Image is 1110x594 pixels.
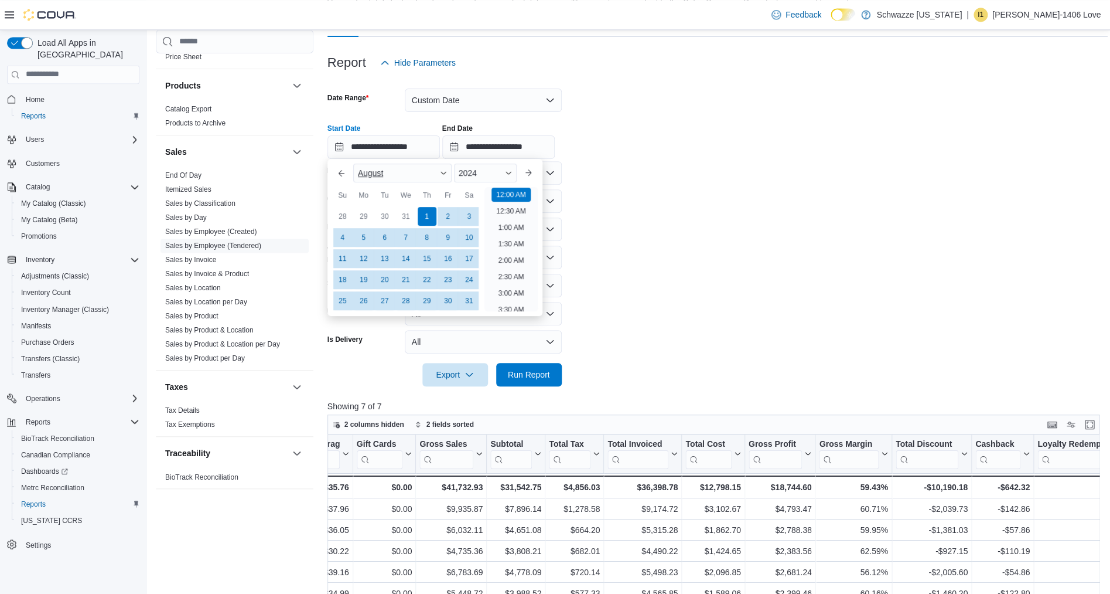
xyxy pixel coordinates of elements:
a: Sales by Day [165,213,207,221]
a: Metrc Reconciliation [16,480,89,494]
button: Promotions [12,228,144,245]
div: $36,398.78 [607,480,678,494]
span: Run Report [508,369,550,381]
div: Transaction Average [264,439,339,450]
button: Catalog [2,179,144,195]
div: Mo [354,186,373,205]
div: day-31 [397,207,415,226]
div: day-10 [460,228,479,247]
a: Products to Archive [165,118,226,127]
a: Sales by Classification [165,199,235,207]
div: -$642.32 [975,480,1029,494]
span: Catalog [21,180,139,194]
button: Operations [2,390,144,406]
a: Sales by Product [165,311,218,320]
span: 2 columns hidden [344,420,404,429]
span: Reports [16,497,139,511]
div: Fr [439,186,457,205]
button: Products [290,78,304,92]
div: day-25 [333,291,352,310]
span: Users [21,133,139,147]
span: BioTrack Reconciliation [16,431,139,445]
span: Transfers [16,368,139,382]
a: End Of Day [165,171,201,179]
span: Catalog Export [165,104,211,113]
span: Adjustments (Classic) [21,271,89,281]
div: Gross Profit [748,439,802,469]
a: Adjustments (Classic) [16,269,94,283]
span: Inventory Manager (Classic) [16,302,139,316]
span: 2 fields sorted [426,420,474,429]
button: Reports [12,495,144,512]
span: Sales by Invoice [165,254,216,264]
span: [US_STATE] CCRS [21,515,82,525]
span: Sales by Classification [165,198,235,208]
span: Dashboards [21,466,68,476]
div: $35.76 [252,480,349,494]
span: Sales by Employee (Created) [165,226,257,236]
span: Sales by Employee (Tendered) [165,240,261,250]
span: Sales by Location per Day [165,297,247,306]
a: Sales by Product & Location [165,325,254,334]
div: day-12 [354,249,373,268]
label: Is Delivery [327,335,363,344]
div: day-8 [418,228,436,247]
div: day-27 [375,291,394,310]
div: day-9 [439,228,457,247]
button: Total Discount [895,439,967,469]
div: -$10,190.18 [895,480,967,494]
div: day-22 [418,270,436,289]
div: day-19 [354,270,373,289]
button: Sales [290,144,304,158]
div: August, 2024 [332,206,480,311]
button: Gross Sales [419,439,483,469]
a: My Catalog (Classic) [16,196,91,211]
span: Purchase Orders [21,337,74,347]
span: Reports [21,111,46,121]
a: Promotions [16,229,62,243]
span: Users [26,135,44,144]
span: Inventory [21,253,139,267]
div: day-28 [333,207,352,226]
div: 59.43% [819,480,887,494]
span: Canadian Compliance [16,447,139,461]
div: Subtotal [490,439,532,450]
a: Inventory Count [16,286,76,300]
span: Promotions [16,229,139,243]
span: Catalog [26,182,50,192]
button: [US_STATE] CCRS [12,512,144,528]
span: BioTrack Reconciliation [165,471,238,481]
button: Traceability [165,447,288,459]
span: Sales by Product & Location per Day [165,339,280,348]
div: Traceability [156,469,313,488]
button: Products [165,79,288,91]
button: Enter fullscreen [1082,418,1097,432]
li: 3:30 AM [493,303,528,317]
a: Tax Details [165,406,200,414]
div: day-6 [375,228,394,247]
div: Gift Cards [356,439,402,450]
a: Sales by Location [165,283,221,291]
a: Sales by Employee (Tendered) [165,241,261,249]
div: $12,798.15 [685,480,740,494]
label: End Date [442,124,473,133]
div: Pricing [156,49,313,68]
span: Promotions [21,232,57,241]
div: Button. Open the month selector. August is currently selected. [353,164,452,182]
button: Settings [2,535,144,552]
button: Keyboard shortcuts [1045,418,1059,432]
div: Sa [460,186,479,205]
button: Open list of options [545,253,555,262]
input: Dark Mode [831,8,855,21]
h3: Report [327,56,366,70]
button: Open list of options [545,196,555,206]
div: day-29 [418,291,436,310]
button: My Catalog (Beta) [12,212,144,228]
nav: Complex example [7,86,139,583]
a: Canadian Compliance [16,447,95,461]
a: Manifests [16,318,56,332]
p: Schwazze [US_STATE] [876,8,962,22]
span: Washington CCRS [16,513,139,527]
